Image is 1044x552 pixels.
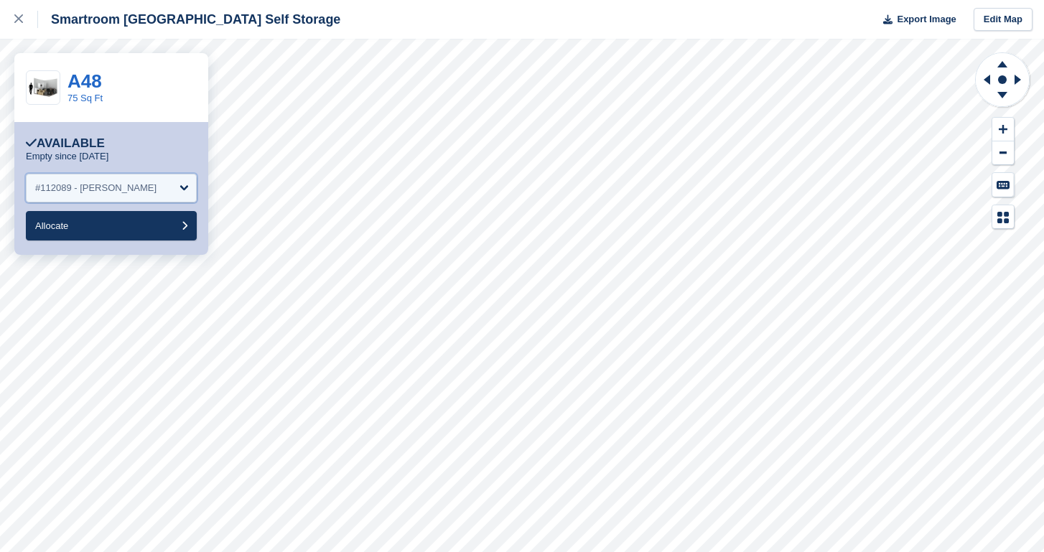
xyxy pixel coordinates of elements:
[974,8,1033,32] a: Edit Map
[992,141,1014,165] button: Zoom Out
[35,220,68,231] span: Allocate
[26,136,105,151] div: Available
[27,75,60,100] img: 75-sqft-unit.jpg
[992,118,1014,141] button: Zoom In
[35,181,157,195] div: #112089 - [PERSON_NAME]
[26,151,108,162] p: Empty since [DATE]
[67,93,103,103] a: 75 Sq Ft
[992,205,1014,229] button: Map Legend
[897,12,956,27] span: Export Image
[875,8,956,32] button: Export Image
[26,211,197,240] button: Allocate
[38,11,340,28] div: Smartroom [GEOGRAPHIC_DATA] Self Storage
[992,173,1014,197] button: Keyboard Shortcuts
[67,70,102,92] a: A48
